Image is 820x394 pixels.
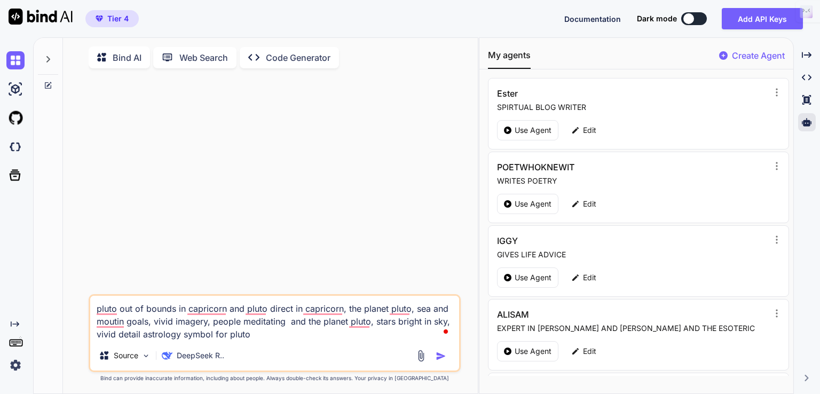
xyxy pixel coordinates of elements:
h3: ALISAM [497,308,687,321]
p: Create Agent [732,49,785,62]
h3: IGGY [497,234,687,247]
img: settings [6,356,25,374]
span: Tier 4 [107,13,129,24]
p: SPIRTUAL BLOG WRITER [497,102,768,113]
p: WRITES POETRY [497,176,768,186]
button: Add API Keys [722,8,803,29]
p: Edit [583,272,596,283]
p: Web Search [179,51,228,64]
span: Documentation [564,14,621,23]
button: premiumTier 4 [85,10,139,27]
img: attachment [415,350,427,362]
p: DeepSeek R.. [177,350,224,361]
p: Edit [583,125,596,136]
img: githubLight [6,109,25,127]
img: Bind AI [9,9,73,25]
button: My agents [488,49,531,69]
p: Use Agent [515,272,551,283]
p: Use Agent [515,199,551,209]
p: EXPERT IN [PERSON_NAME] AND [PERSON_NAME] AND THE ESOTERIC [497,323,768,334]
h3: POETWHOKNEWIT [497,161,687,174]
p: Use Agent [515,346,551,357]
p: Edit [583,346,596,357]
img: premium [96,15,103,22]
h3: Ester [497,87,687,100]
p: Use Agent [515,125,551,136]
textarea: To enrich screen reader interactions, please activate Accessibility in Grammarly extension settings [90,296,459,341]
img: darkCloudIdeIcon [6,138,25,156]
p: Code Generator [266,51,330,64]
p: Bind AI [113,51,141,64]
img: ai-studio [6,80,25,98]
img: icon [436,351,446,361]
p: Bind can provide inaccurate information, including about people. Always double-check its answers.... [89,374,461,382]
p: Source [114,350,138,361]
p: Edit [583,199,596,209]
span: Dark mode [637,13,677,24]
img: Pick Models [141,351,151,360]
p: GIVES LIFE ADVICE [497,249,768,260]
img: DeepSeek R1 (671B-Full) [162,350,172,361]
button: Documentation [564,13,621,25]
img: chat [6,51,25,69]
